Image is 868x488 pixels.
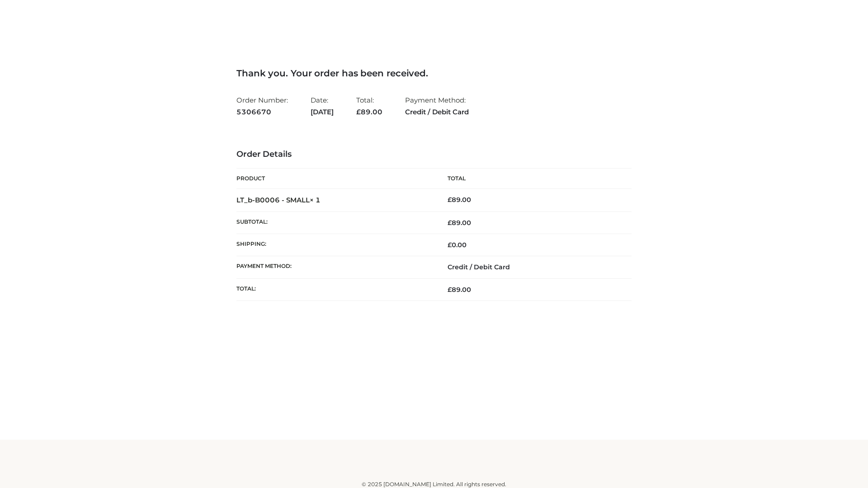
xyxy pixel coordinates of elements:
span: £ [448,196,452,204]
span: £ [448,241,452,249]
span: 89.00 [448,219,471,227]
bdi: 89.00 [448,196,471,204]
span: £ [448,219,452,227]
th: Shipping: [236,234,434,256]
li: Date: [311,92,334,120]
span: £ [356,108,361,116]
h3: Order Details [236,150,632,160]
strong: [DATE] [311,106,334,118]
li: Order Number: [236,92,288,120]
th: Payment method: [236,256,434,278]
strong: Credit / Debit Card [405,106,469,118]
th: Subtotal: [236,211,434,234]
li: Total: [356,92,382,120]
span: £ [448,286,452,294]
bdi: 0.00 [448,241,467,249]
li: Payment Method: [405,92,469,120]
td: Credit / Debit Card [434,256,632,278]
strong: × 1 [310,196,321,204]
strong: 5306670 [236,106,288,118]
strong: LT_b-B0006 - SMALL [236,196,321,204]
th: Total: [236,278,434,300]
h3: Thank you. Your order has been received. [236,68,632,79]
span: 89.00 [448,286,471,294]
th: Product [236,169,434,189]
th: Total [434,169,632,189]
span: 89.00 [356,108,382,116]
